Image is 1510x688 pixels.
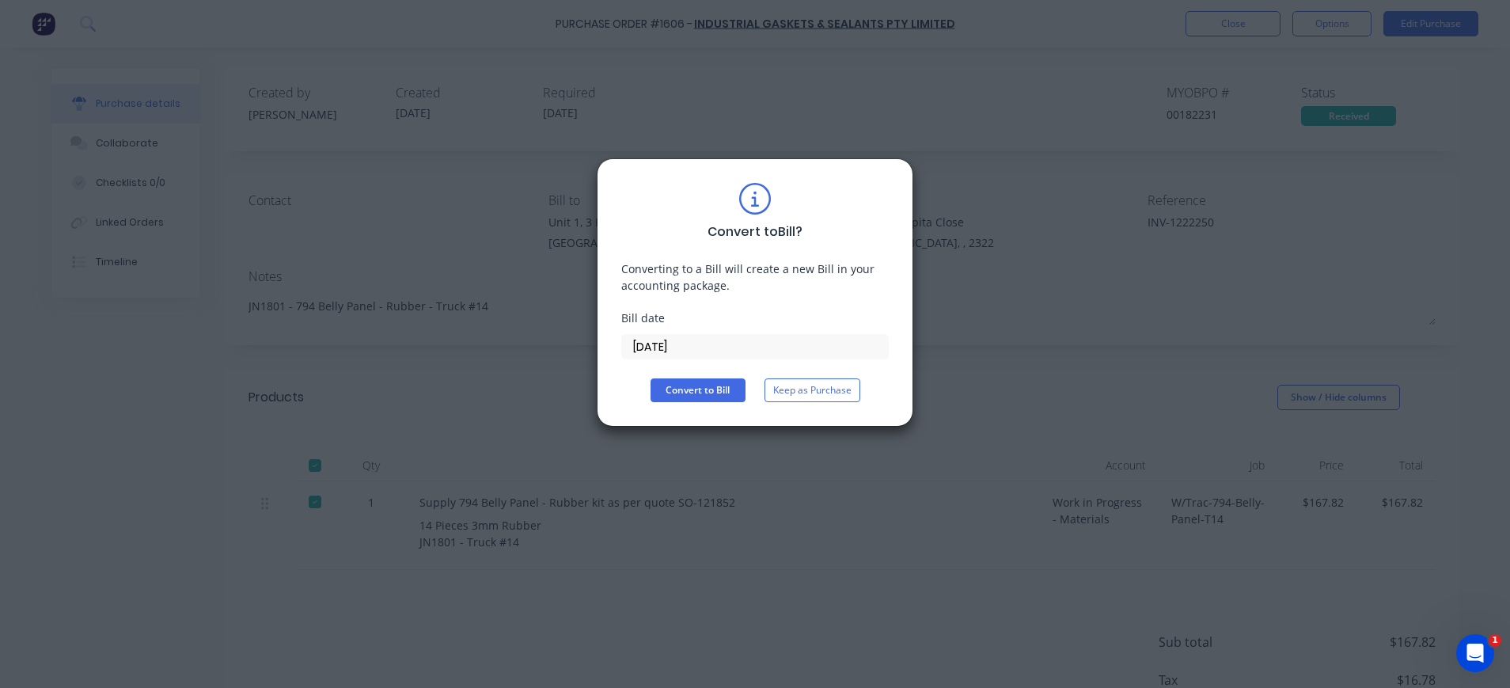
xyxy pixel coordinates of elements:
[708,222,802,241] div: Convert to Bill ?
[621,260,889,294] div: Converting to a Bill will create a new Bill in your accounting package.
[621,310,889,326] div: Bill date
[651,378,746,402] button: Convert to Bill
[1489,634,1501,647] span: 1
[1456,634,1494,672] iframe: Intercom live chat
[764,378,860,402] button: Keep as Purchase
